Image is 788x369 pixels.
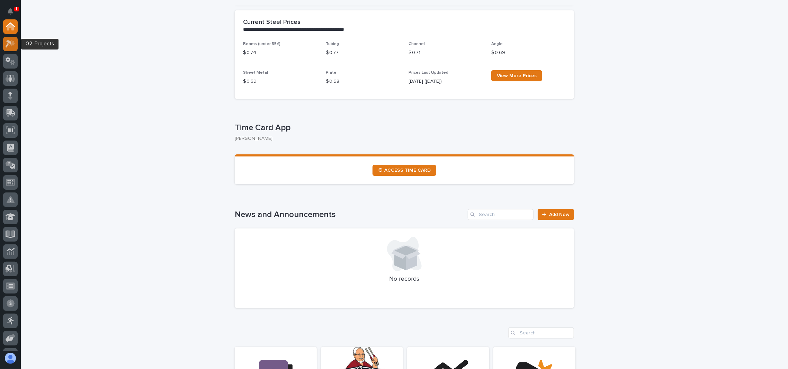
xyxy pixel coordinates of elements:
[326,78,400,85] p: $ 0.68
[243,276,566,283] p: No records
[15,7,18,11] p: 1
[491,49,566,56] p: $ 0.69
[409,71,448,75] span: Prices Last Updated
[235,123,571,133] p: Time Card App
[9,8,18,19] div: Notifications1
[491,42,503,46] span: Angle
[491,70,542,81] a: View More Prices
[326,49,400,56] p: $ 0.77
[235,136,568,142] p: [PERSON_NAME]
[409,49,483,56] p: $ 0.71
[373,165,436,176] a: ⏲ ACCESS TIME CARD
[3,351,18,366] button: users-avatar
[235,210,465,220] h1: News and Announcements
[243,42,280,46] span: Beams (under 55#)
[497,73,537,78] span: View More Prices
[468,209,534,220] input: Search
[326,71,337,75] span: Plate
[378,168,431,173] span: ⏲ ACCESS TIME CARD
[538,209,574,220] a: Add New
[3,4,18,19] button: Notifications
[243,78,317,85] p: $ 0.59
[243,49,317,56] p: $ 0.74
[326,42,339,46] span: Tubing
[243,19,301,26] h2: Current Steel Prices
[549,212,570,217] span: Add New
[508,327,574,339] input: Search
[409,78,483,85] p: [DATE] ([DATE])
[409,42,425,46] span: Channel
[243,71,268,75] span: Sheet Metal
